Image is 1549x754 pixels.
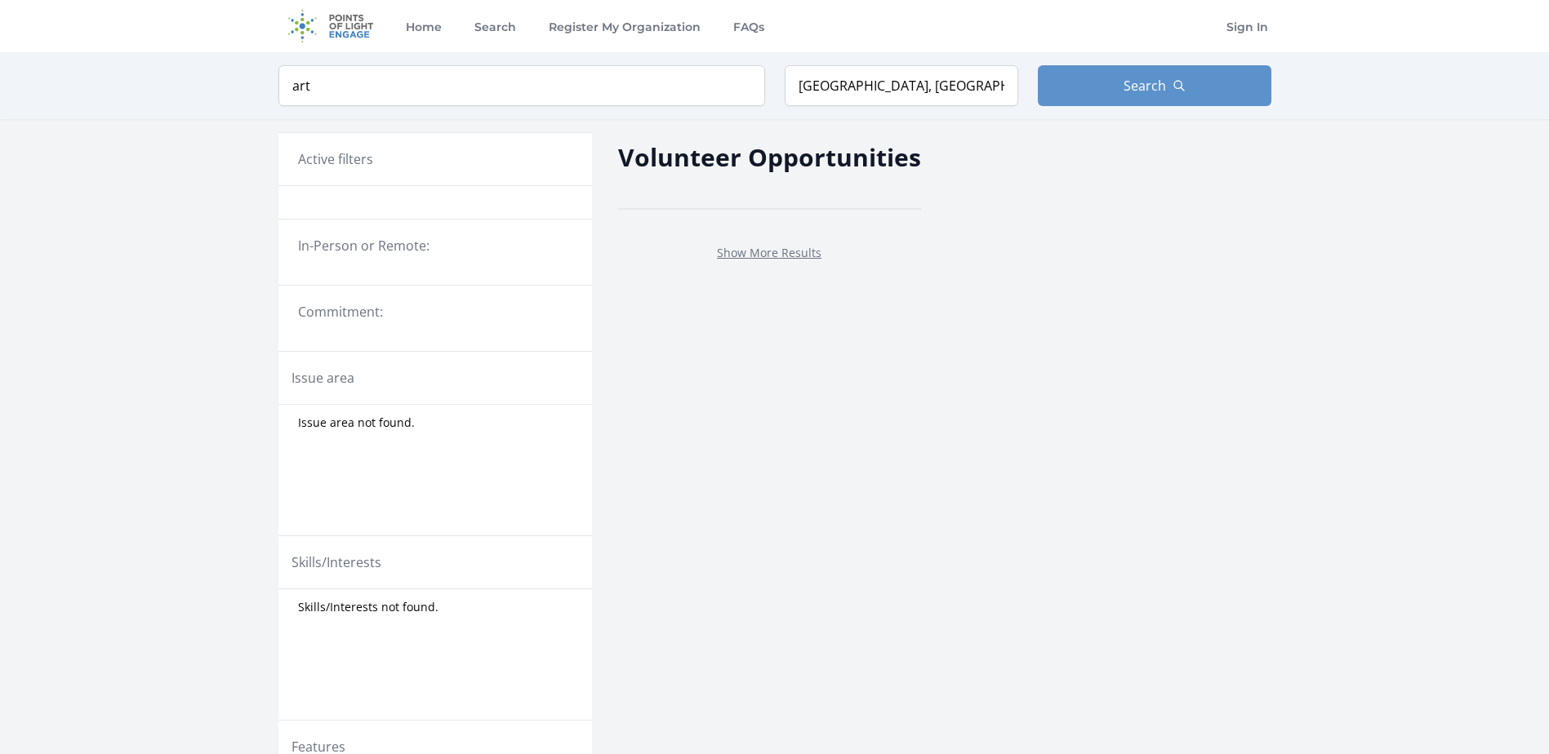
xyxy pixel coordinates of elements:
[298,236,572,255] legend: In-Person or Remote:
[785,65,1018,106] input: Location
[298,599,438,615] span: Skills/Interests not found.
[298,302,572,322] legend: Commitment:
[292,368,354,388] legend: Issue area
[278,65,765,106] input: Keyword
[292,552,381,572] legend: Skills/Interests
[717,245,821,260] a: Show More Results
[1038,65,1271,106] button: Search
[1124,76,1166,95] span: Search
[298,149,373,169] h3: Active filters
[618,139,921,175] h2: Volunteer Opportunities
[298,415,415,431] span: Issue area not found.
